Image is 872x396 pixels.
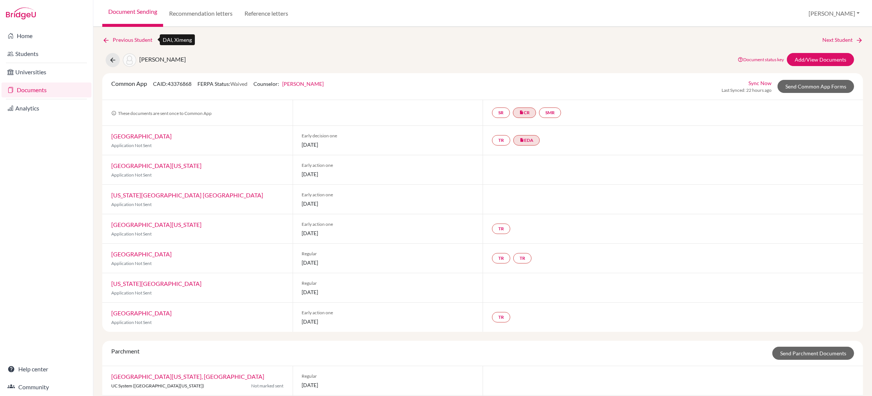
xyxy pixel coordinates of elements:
a: SMR [539,107,561,118]
span: Early action one [302,309,474,316]
a: Home [1,28,91,43]
span: These documents are sent once to Common App [111,110,212,116]
span: [PERSON_NAME] [139,56,186,63]
span: UC System ([GEOGRAPHIC_DATA][US_STATE]) [111,383,204,389]
span: Not marked sent [252,383,284,389]
span: Early action one [302,162,474,169]
a: Help center [1,362,91,377]
a: [GEOGRAPHIC_DATA] [111,309,172,317]
a: Previous Student [102,36,158,44]
span: [DATE] [302,318,474,325]
a: TR [492,312,510,322]
span: Application Not Sent [111,143,152,148]
a: TR [492,224,510,234]
a: Documents [1,82,91,97]
span: [DATE] [302,288,474,296]
span: Common App [111,80,147,87]
span: [DATE] [302,141,474,149]
a: Sync Now [748,79,772,87]
span: Early decision one [302,132,474,139]
i: insert_drive_file [519,110,524,115]
a: [US_STATE][GEOGRAPHIC_DATA] [111,280,202,287]
a: Add/View Documents [787,53,854,66]
a: Universities [1,65,91,79]
a: [GEOGRAPHIC_DATA][US_STATE], [GEOGRAPHIC_DATA] [111,373,264,380]
a: TR [492,135,510,146]
a: Next Student [822,36,863,44]
span: FERPA Status: [197,81,247,87]
a: [PERSON_NAME] [282,81,324,87]
span: Last Synced: 22 hours ago [722,87,772,94]
span: Application Not Sent [111,231,152,237]
span: [DATE] [302,170,474,178]
span: Regular [302,250,474,257]
a: Send Parchment Documents [772,347,854,360]
span: Early action one [302,191,474,198]
a: [GEOGRAPHIC_DATA] [111,132,172,140]
span: CAID: 43376868 [153,81,191,87]
a: Document status key [738,57,784,62]
span: Application Not Sent [111,290,152,296]
span: Waived [230,81,247,87]
button: [PERSON_NAME] [805,6,863,21]
a: insert_drive_fileCR [513,107,536,118]
span: [DATE] [302,200,474,208]
a: SR [492,107,510,118]
span: [DATE] [302,259,474,266]
span: Application Not Sent [111,202,152,207]
span: Parchment [111,347,140,355]
span: Application Not Sent [111,261,152,266]
a: Send Common App Forms [778,80,854,93]
a: [GEOGRAPHIC_DATA][US_STATE] [111,221,202,228]
span: Application Not Sent [111,319,152,325]
a: TR [513,253,532,264]
a: [US_STATE][GEOGRAPHIC_DATA] [GEOGRAPHIC_DATA] [111,191,263,199]
img: Bridge-U [6,7,36,19]
span: Regular [302,373,474,380]
i: insert_drive_file [520,138,524,142]
a: [GEOGRAPHIC_DATA][US_STATE] [111,162,202,169]
a: insert_drive_fileEDA [513,135,540,146]
span: Early action one [302,221,474,228]
span: [DATE] [302,381,474,389]
span: Counselor: [253,81,324,87]
a: Students [1,46,91,61]
span: Regular [302,280,474,287]
a: [GEOGRAPHIC_DATA] [111,250,172,258]
a: Analytics [1,101,91,116]
a: TR [492,253,510,264]
span: Application Not Sent [111,172,152,178]
span: [DATE] [302,229,474,237]
a: Community [1,380,91,395]
div: DAI, Ximeng [160,34,195,45]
